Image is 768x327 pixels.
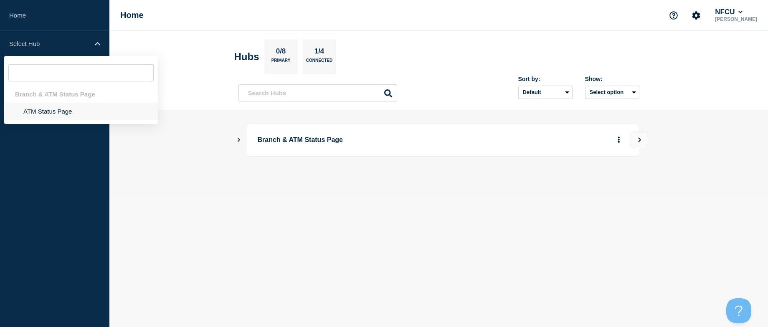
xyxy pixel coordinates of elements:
div: Branch & ATM Status Page [4,86,158,103]
h2: Hubs [234,51,259,63]
button: Support [665,7,682,24]
p: Branch & ATM Status Page [258,132,489,148]
button: Account settings [687,7,705,24]
button: NFCU [713,8,744,16]
p: Primary [271,58,291,67]
select: Sort by [518,86,573,99]
p: [PERSON_NAME] [713,16,759,22]
p: 0/8 [273,47,289,58]
input: Search Hubs [238,84,397,101]
div: Sort by: [518,76,573,82]
button: Select option [585,86,639,99]
button: View [631,132,647,148]
p: 1/4 [311,47,327,58]
button: More actions [613,132,624,148]
button: Show Connected Hubs [237,137,241,143]
p: Select Hub [9,40,89,47]
li: ATM Status Page [4,103,158,120]
div: Show: [585,76,639,82]
iframe: Help Scout Beacon - Open [726,298,751,323]
h1: Home [120,10,144,20]
p: Connected [306,58,332,67]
